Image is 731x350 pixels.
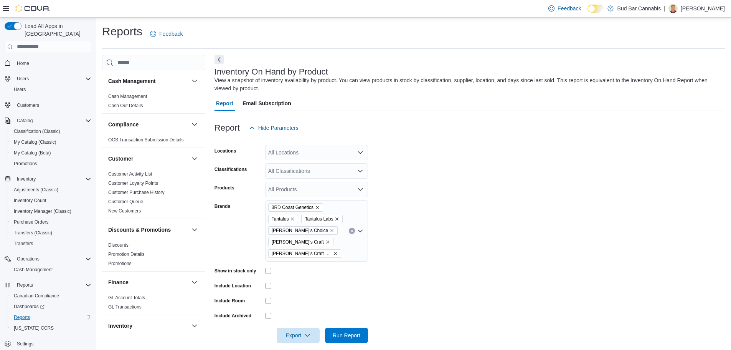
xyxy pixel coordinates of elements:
[14,230,52,236] span: Transfers (Classic)
[102,293,205,315] div: Finance
[14,325,54,331] span: [US_STATE] CCRS
[108,279,129,286] h3: Finance
[8,217,94,227] button: Purchase Orders
[14,208,71,214] span: Inventory Manager (Classic)
[14,339,36,348] a: Settings
[14,116,91,125] span: Catalog
[8,148,94,158] button: My Catalog (Beta)
[272,204,314,211] span: 3RD Coast Genetics
[108,261,132,266] a: Promotions
[108,137,184,143] span: OCS Transaction Submission Details
[2,58,94,69] button: Home
[8,290,94,301] button: Canadian Compliance
[108,251,145,257] span: Promotion Details
[108,260,132,267] span: Promotions
[11,217,91,227] span: Purchase Orders
[2,73,94,84] button: Users
[11,228,55,237] a: Transfers (Classic)
[216,96,233,111] span: Report
[190,154,199,163] button: Customer
[301,215,343,223] span: Tantalus Labs
[190,225,199,234] button: Discounts & Promotions
[617,4,661,13] p: Bud Bar Cannabis
[17,76,29,82] span: Users
[108,208,141,214] span: New Customers
[108,171,152,177] a: Customer Activity List
[14,293,59,299] span: Canadian Compliance
[108,93,147,100] span: Cash Management
[11,127,91,136] span: Classification (Classic)
[11,313,91,322] span: Reports
[215,67,328,76] h3: Inventory On Hand by Product
[215,123,240,133] h3: Report
[14,128,60,134] span: Classification (Classic)
[258,124,299,132] span: Hide Parameters
[108,208,141,214] a: New Customers
[21,22,91,38] span: Load All Apps in [GEOGRAPHIC_DATA]
[11,217,52,227] a: Purchase Orders
[272,227,328,234] span: [PERSON_NAME]'s Choice
[587,5,604,13] input: Dark Mode
[108,322,132,330] h3: Inventory
[2,100,94,111] button: Customers
[357,186,363,192] button: Open list of options
[681,4,725,13] p: [PERSON_NAME]
[108,103,143,109] span: Cash Out Details
[14,187,58,193] span: Adjustments (Classic)
[8,264,94,275] button: Cash Management
[11,159,40,168] a: Promotions
[215,268,256,274] label: Show in stock only
[11,159,91,168] span: Promotions
[17,176,36,182] span: Inventory
[8,137,94,148] button: My Catalog (Classic)
[333,251,338,256] button: Remove Tommy's Craft Cannabis from selection in this group
[14,59,32,68] a: Home
[246,120,302,136] button: Hide Parameters
[335,217,339,221] button: Remove Tantalus Labs from selection in this group
[102,92,205,113] div: Cash Management
[14,267,53,273] span: Cash Management
[272,250,332,257] span: [PERSON_NAME]'s Craft Cannabis
[108,155,188,163] button: Customer
[11,207,74,216] a: Inventory Manager (Classic)
[11,185,91,194] span: Adjustments (Classic)
[14,254,43,264] button: Operations
[8,184,94,195] button: Adjustments (Classic)
[108,252,145,257] a: Promotion Details
[11,196,50,205] a: Inventory Count
[268,215,299,223] span: Tantalus
[11,323,57,333] a: [US_STATE] CCRS
[272,215,289,223] span: Tantalus
[108,242,129,248] span: Discounts
[305,215,333,223] span: Tantalus Labs
[108,121,188,128] button: Compliance
[17,60,29,66] span: Home
[14,219,49,225] span: Purchase Orders
[11,185,61,194] a: Adjustments (Classic)
[14,339,91,348] span: Settings
[11,291,62,300] a: Canadian Compliance
[17,282,33,288] span: Reports
[108,77,188,85] button: Cash Management
[357,149,363,156] button: Open list of options
[190,76,199,86] button: Cash Management
[14,304,45,310] span: Dashboards
[277,328,320,343] button: Export
[272,238,324,246] span: [PERSON_NAME]'s Craft
[281,328,315,343] span: Export
[14,161,37,167] span: Promotions
[545,1,584,16] a: Feedback
[14,150,51,156] span: My Catalog (Beta)
[108,199,143,204] a: Customer Queue
[215,203,230,209] label: Brands
[8,195,94,206] button: Inventory Count
[102,241,205,271] div: Discounts & Promotions
[8,126,94,137] button: Classification (Classic)
[11,127,63,136] a: Classification (Classic)
[14,139,56,145] span: My Catalog (Classic)
[102,169,205,219] div: Customer
[108,103,143,108] a: Cash Out Details
[215,313,251,319] label: Include Archived
[108,77,156,85] h3: Cash Management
